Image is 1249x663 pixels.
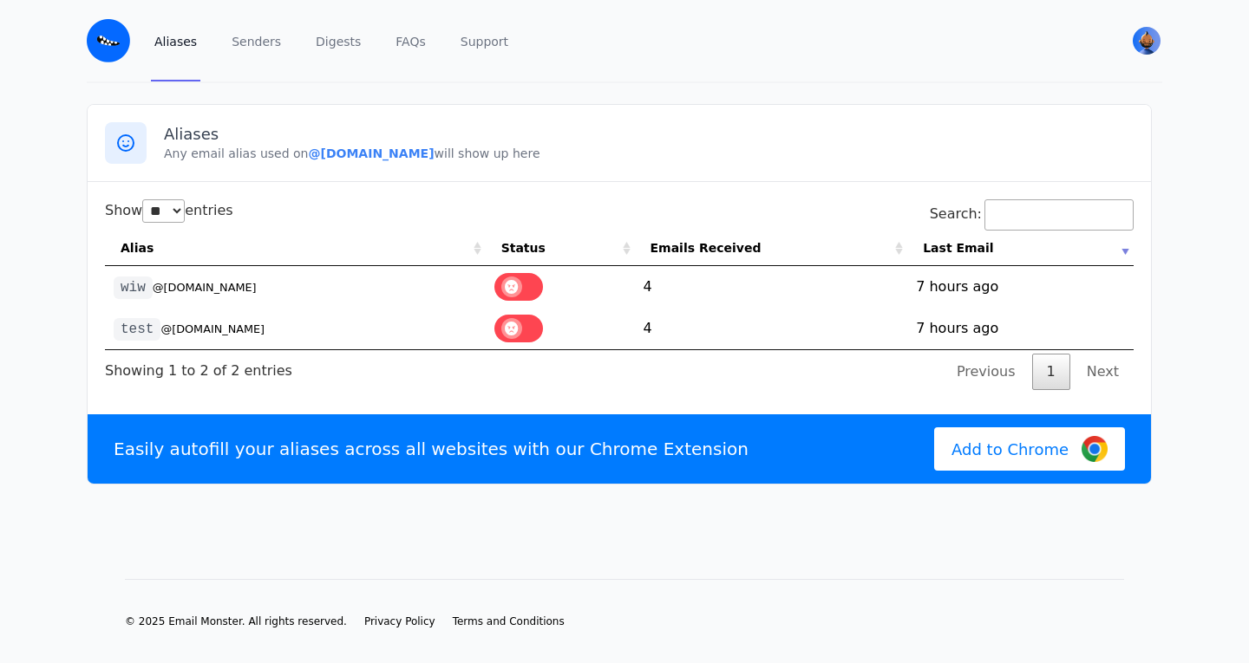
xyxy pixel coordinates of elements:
[105,202,233,218] label: Show entries
[125,614,347,628] li: © 2025 Email Monster. All rights reserved.
[364,614,435,628] a: Privacy Policy
[635,266,908,308] td: 4
[453,614,565,628] a: Terms and Conditions
[951,438,1069,461] span: Add to Chrome
[930,205,1134,222] label: Search:
[907,308,1134,349] td: 7 hours ago
[984,199,1134,231] input: Search:
[942,354,1030,390] a: Previous
[160,322,265,335] small: @[DOMAIN_NAME]
[164,124,1134,145] h3: Aliases
[635,231,908,266] th: Emails Received: activate to sort column ascending
[1131,25,1162,56] button: User menu
[142,199,185,223] select: Showentries
[308,146,434,160] b: @[DOMAIN_NAME]
[114,437,749,461] p: Easily autofill your aliases across all websites with our Chrome Extension
[934,427,1125,471] a: Add to Chrome
[635,308,908,349] td: 4
[105,350,292,381] div: Showing 1 to 2 of 2 entries
[114,318,160,341] code: test
[114,276,153,299] code: wiw
[87,19,130,62] img: Email Monster
[1032,354,1070,390] a: 1
[1072,354,1134,390] a: Next
[364,615,435,627] span: Privacy Policy
[907,266,1134,308] td: 7 hours ago
[486,231,635,266] th: Status: activate to sort column ascending
[1082,436,1108,462] img: Google Chrome Logo
[907,231,1134,266] th: Last Email: activate to sort column ascending
[1133,27,1161,55] img: Wicked's Avatar
[453,615,565,627] span: Terms and Conditions
[164,145,1134,162] p: Any email alias used on will show up here
[153,281,257,294] small: @[DOMAIN_NAME]
[105,231,486,266] th: Alias: activate to sort column ascending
